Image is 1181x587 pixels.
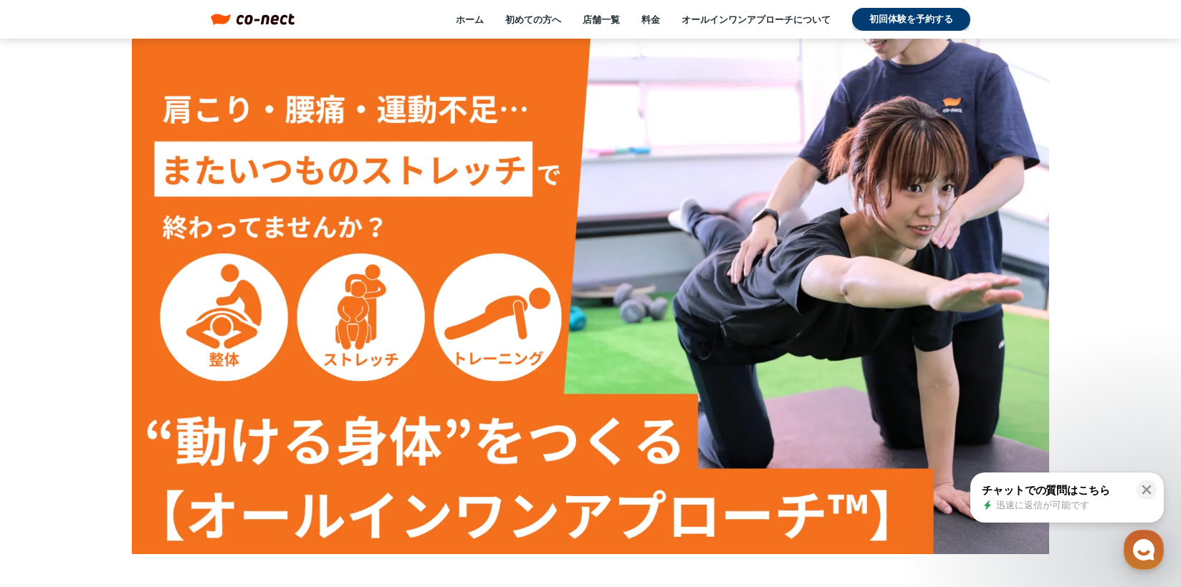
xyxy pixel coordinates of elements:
[641,13,660,26] a: 料金
[505,13,561,26] a: 初めての方へ
[583,13,620,26] a: 店舗一覧
[682,13,831,26] a: オールインワンアプローチについて
[852,8,970,31] a: 初回体験を予約する
[456,13,484,26] a: ホーム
